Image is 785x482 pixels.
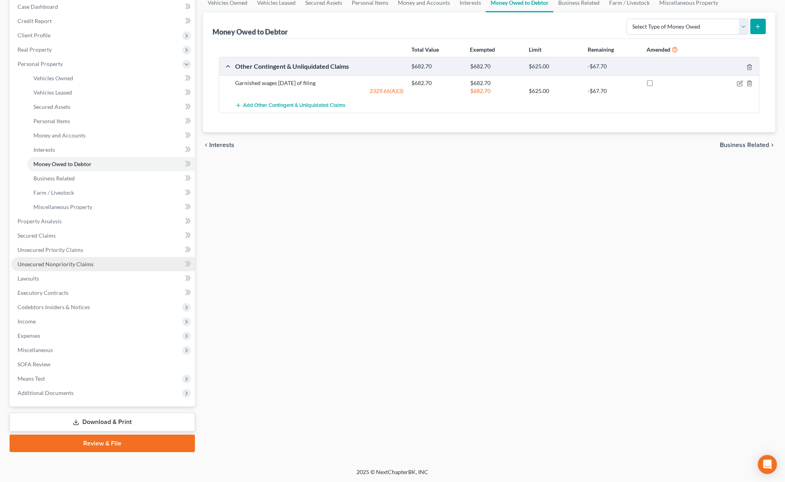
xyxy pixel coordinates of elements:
[529,46,542,53] strong: Limit
[231,62,407,70] div: Other Contingent & Unliquidated Claims
[203,142,234,148] button: chevron_left Interests
[33,89,72,96] span: Vehicles Leased
[27,200,195,214] a: Miscellaneous Property
[411,46,439,53] strong: Total Value
[231,79,407,87] div: Garnished wages [DATE] of filing
[10,435,195,452] a: Review & File
[470,46,495,53] strong: Exempted
[27,171,195,186] a: Business Related
[18,46,52,53] span: Real Property
[27,100,195,114] a: Secured Assets
[18,60,63,67] span: Personal Property
[33,161,92,167] span: Money Owed to Debtor
[11,357,195,372] a: SOFA Review
[235,98,345,113] button: Add Other Contingent & Unliquidated Claims
[18,232,56,239] span: Secured Claims
[466,63,525,70] div: $682.70
[11,271,195,286] a: Lawsuits
[18,3,58,10] span: Case Dashboard
[11,286,195,300] a: Executory Contracts
[18,375,45,382] span: Means Test
[11,243,195,257] a: Unsecured Priority Claims
[33,118,70,124] span: Personal Items
[33,203,92,210] span: Miscellaneous Property
[720,142,775,148] button: Business Related chevron_right
[18,361,51,368] span: SOFA Review
[720,142,769,148] span: Business Related
[212,27,289,37] div: Money Owed to Debtor
[18,32,51,39] span: Client Profile
[407,79,466,87] div: $682.70
[525,63,584,70] div: $625.00
[203,142,209,148] i: chevron_left
[769,142,775,148] i: chevron_right
[10,413,195,432] a: Download & Print
[18,275,39,282] span: Lawsuits
[27,85,195,100] a: Vehicles Leased
[18,318,36,325] span: Income
[27,128,195,143] a: Money and Accounts
[18,261,93,267] span: Unsecured Nonpriority Claims
[11,14,195,28] a: Credit Report
[407,63,466,70] div: $682.70
[27,157,195,171] a: Money Owed to Debtor
[209,142,234,148] span: Interests
[758,455,777,474] div: Open Intercom Messenger
[11,257,195,271] a: Unsecured Nonpriority Claims
[27,71,195,85] a: Vehicles Owned
[466,79,525,87] div: $682.70
[647,46,670,53] strong: Amended
[33,189,74,196] span: Farm / Livestock
[18,218,62,225] span: Property Analysis
[18,289,68,296] span: Executory Contracts
[11,228,195,243] a: Secured Claims
[588,46,614,53] strong: Remaining
[33,132,86,139] span: Money and Accounts
[584,87,643,95] div: -$67.70
[18,389,74,396] span: Additional Documents
[18,332,40,339] span: Expenses
[33,146,55,153] span: Interests
[33,103,70,110] span: Secured Assets
[243,103,345,109] span: Add Other Contingent & Unliquidated Claims
[11,214,195,228] a: Property Analysis
[27,143,195,157] a: Interests
[27,114,195,128] a: Personal Items
[525,87,584,95] div: $625.00
[18,346,53,353] span: Miscellaneous
[584,63,643,70] div: -$67.70
[18,304,90,310] span: Codebtors Insiders & Notices
[27,186,195,200] a: Farm / Livestock
[33,175,75,182] span: Business Related
[231,87,407,95] div: 2329.66(A)(3)
[33,75,73,81] span: Vehicles Owned
[18,17,52,24] span: Credit Report
[466,87,525,95] div: $682.70
[18,246,83,253] span: Unsecured Priority Claims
